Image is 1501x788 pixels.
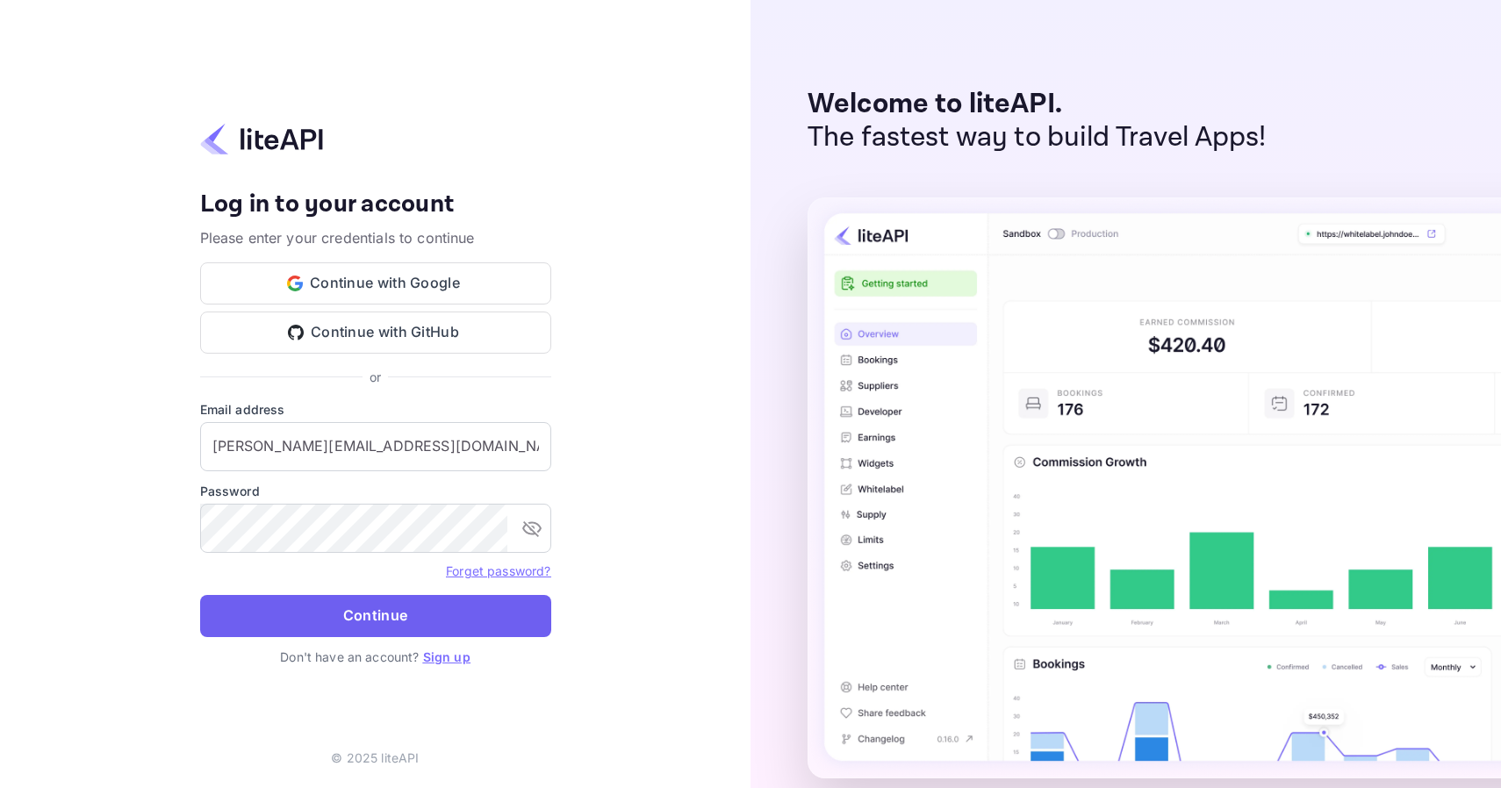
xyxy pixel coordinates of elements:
p: Welcome to liteAPI. [808,88,1267,121]
input: Enter your email address [200,422,551,471]
a: Sign up [423,649,470,664]
a: Forget password? [446,563,550,578]
h4: Log in to your account [200,190,551,220]
img: liteapi [200,122,323,156]
label: Password [200,482,551,500]
p: or [370,368,381,386]
a: Forget password? [446,562,550,579]
button: toggle password visibility [514,511,549,546]
p: Don't have an account? [200,648,551,666]
button: Continue with GitHub [200,312,551,354]
p: © 2025 liteAPI [331,749,419,767]
p: The fastest way to build Travel Apps! [808,121,1267,154]
button: Continue [200,595,551,637]
p: Please enter your credentials to continue [200,227,551,248]
label: Email address [200,400,551,419]
button: Continue with Google [200,262,551,304]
